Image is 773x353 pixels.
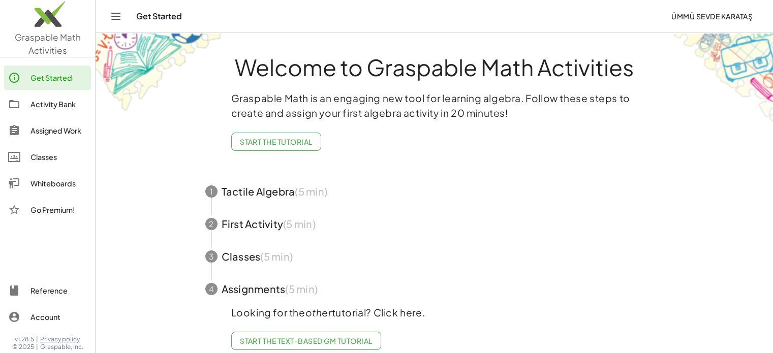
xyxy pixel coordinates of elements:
[4,305,91,329] a: Account
[40,343,83,351] span: Graspable, Inc.
[4,145,91,169] a: Classes
[671,12,753,21] span: Ümmü Sevde Karataş
[193,240,676,273] button: 3Classes(5 min)
[231,305,638,320] p: Looking for the tutorial? Click here.
[30,72,87,84] div: Get Started
[30,204,87,216] div: Go Premium!
[15,31,81,56] span: Graspable Math Activities
[12,343,34,351] span: © 2025
[193,175,676,208] button: 1Tactile Algebra(5 min)
[30,284,87,297] div: Reference
[4,278,91,303] a: Reference
[30,177,87,189] div: Whiteboards
[205,283,218,295] div: 4
[205,250,218,263] div: 3
[193,273,676,305] button: 4Assignments(5 min)
[187,55,683,79] h1: Welcome to Graspable Math Activities
[240,137,313,146] span: Start the Tutorial
[231,91,638,120] p: Graspable Math is an engaging new tool for learning algebra. Follow these steps to create and ass...
[240,336,373,345] span: Start the Text-based GM Tutorial
[40,335,83,343] a: Privacy policy
[15,335,34,343] span: v1.28.5
[30,98,87,110] div: Activity Bank
[30,311,87,323] div: Account
[205,218,218,230] div: 2
[4,118,91,143] a: Assigned Work
[96,32,223,113] img: get-started-bg-ul-Ceg4j33I.png
[231,133,321,151] button: Start the Tutorial
[231,332,381,350] a: Start the Text-based GM Tutorial
[4,92,91,116] a: Activity Bank
[663,7,761,25] button: Ümmü Sevde Karataş
[4,171,91,196] a: Whiteboards
[305,306,332,318] em: other
[193,208,676,240] button: 2First Activity(5 min)
[36,335,38,343] span: |
[30,151,87,163] div: Classes
[205,185,218,198] div: 1
[108,8,124,24] button: Toggle navigation
[36,343,38,351] span: |
[4,66,91,90] a: Get Started
[30,124,87,137] div: Assigned Work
